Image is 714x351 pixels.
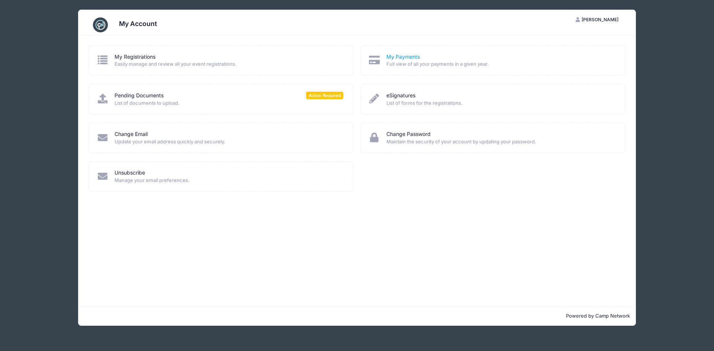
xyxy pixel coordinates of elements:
a: My Payments [386,53,420,61]
span: Update your email address quickly and securely. [115,138,343,146]
span: List of forms for the registrations. [386,100,615,107]
a: Change Email [115,130,148,138]
span: Easily manage and review all your event registrations. [115,61,343,68]
span: Manage your email preferences. [115,177,343,184]
a: My Registrations [115,53,155,61]
span: List of documents to upload. [115,100,343,107]
a: Unsubscribe [115,169,145,177]
img: CampNetwork [93,17,108,32]
a: eSignatures [386,92,415,100]
span: Maintain the security of your account by updating your password. [386,138,615,146]
p: Powered by Camp Network [84,312,630,320]
a: Pending Documents [115,92,164,100]
span: Full view of all your payments in a given year. [386,61,615,68]
button: [PERSON_NAME] [569,13,625,26]
span: Action Required [306,92,343,99]
span: [PERSON_NAME] [582,17,618,22]
a: Change Password [386,130,431,138]
h3: My Account [119,20,157,27]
